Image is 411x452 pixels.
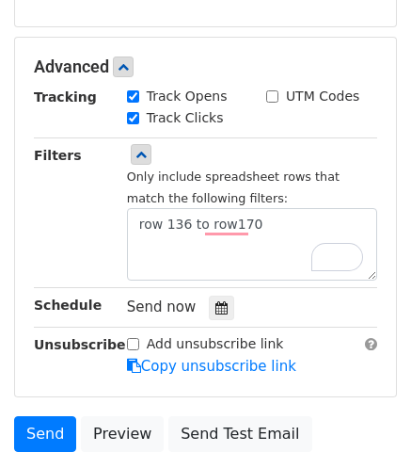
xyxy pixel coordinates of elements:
[14,416,76,452] a: Send
[34,337,126,352] strong: Unsubscribe
[127,208,377,281] textarea: To enrich screen reader interactions, please activate Accessibility in Grammarly extension settings
[147,334,284,354] label: Add unsubscribe link
[127,169,340,205] small: Only include spreadsheet rows that match the following filters:
[127,358,296,375] a: Copy unsubscribe link
[147,87,228,106] label: Track Opens
[34,298,102,313] strong: Schedule
[34,56,377,77] h5: Advanced
[286,87,359,106] label: UTM Codes
[147,108,224,128] label: Track Clicks
[127,299,197,315] span: Send now
[34,148,82,163] strong: Filters
[81,416,164,452] a: Preview
[34,89,97,105] strong: Tracking
[168,416,311,452] a: Send Test Email
[317,362,411,452] iframe: Chat Widget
